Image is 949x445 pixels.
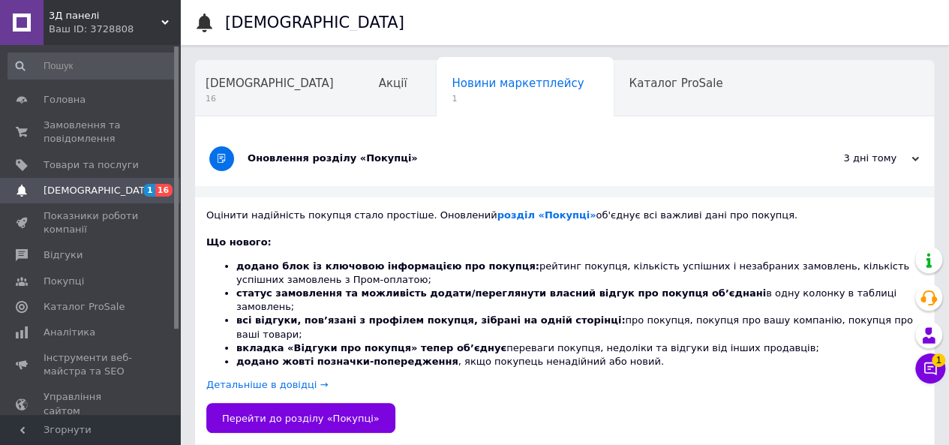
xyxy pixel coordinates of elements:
[236,314,625,326] b: всі відгуки, пов’язані з профілем покупця, зібрані на одній сторінці:
[236,314,913,339] span: про покупця, покупця про вашу компанію, покупця про ваші товари;
[206,77,334,90] span: [DEMOGRAPHIC_DATA]
[932,353,945,367] span: 1
[206,236,272,248] b: Що нового:
[236,342,819,353] span: переваги покупця, недоліки та відгуки від інших продавців;
[155,184,173,197] span: 16
[206,379,328,390] a: Детальніше в довідці →
[497,209,596,221] a: розділ «Покупці»
[452,93,584,104] span: 1
[44,275,84,288] span: Покупці
[44,119,139,146] span: Замовлення та повідомлення
[236,356,664,367] span: , якщо покупець ненадійний або новий.
[44,390,139,417] span: Управління сайтом
[248,152,769,165] div: Оновлення розділу «Покупці»
[236,287,766,299] b: статус замовлення та можливість додати/переглянути власний відгук про покупця обʼєднані
[452,77,584,90] span: Новини маркетплейсу
[222,413,380,424] span: Перейти до розділу «Покупці»
[44,158,139,172] span: Товари та послуги
[49,23,180,36] div: Ваш ID: 3728808
[225,14,404,32] h1: [DEMOGRAPHIC_DATA]
[143,184,155,197] span: 1
[8,53,177,80] input: Пошук
[236,356,458,367] b: додано жовті позначки-попередження
[379,77,407,90] span: Акції
[206,403,395,433] a: Перейти до розділу «Покупці»
[236,342,506,353] b: вкладка «Відгуки про покупця» тепер обʼєднує
[206,209,923,222] div: Оцінити надійність покупця стало простіше. Оновлений об'єднує всі важливі дані про покупця.
[49,9,161,23] span: 3Д панелі
[236,287,896,312] span: в одну колонку в таблиці замовлень;
[629,77,722,90] span: Каталог ProSale
[236,260,909,285] span: рейтинг покупця, кількість успішних і незабраних замовлень, кількість успішних замовлень з Пром-о...
[44,184,155,197] span: [DEMOGRAPHIC_DATA]
[44,326,95,339] span: Аналітика
[915,353,945,383] button: Чат з покупцем1
[44,351,139,378] span: Інструменти веб-майстра та SEO
[769,152,919,165] div: 3 дні тому
[44,300,125,314] span: Каталог ProSale
[236,260,539,272] b: додано блок із ключовою інформацією про покупця:
[44,209,139,236] span: Показники роботи компанії
[44,248,83,262] span: Відгуки
[206,93,334,104] span: 16
[44,93,86,107] span: Головна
